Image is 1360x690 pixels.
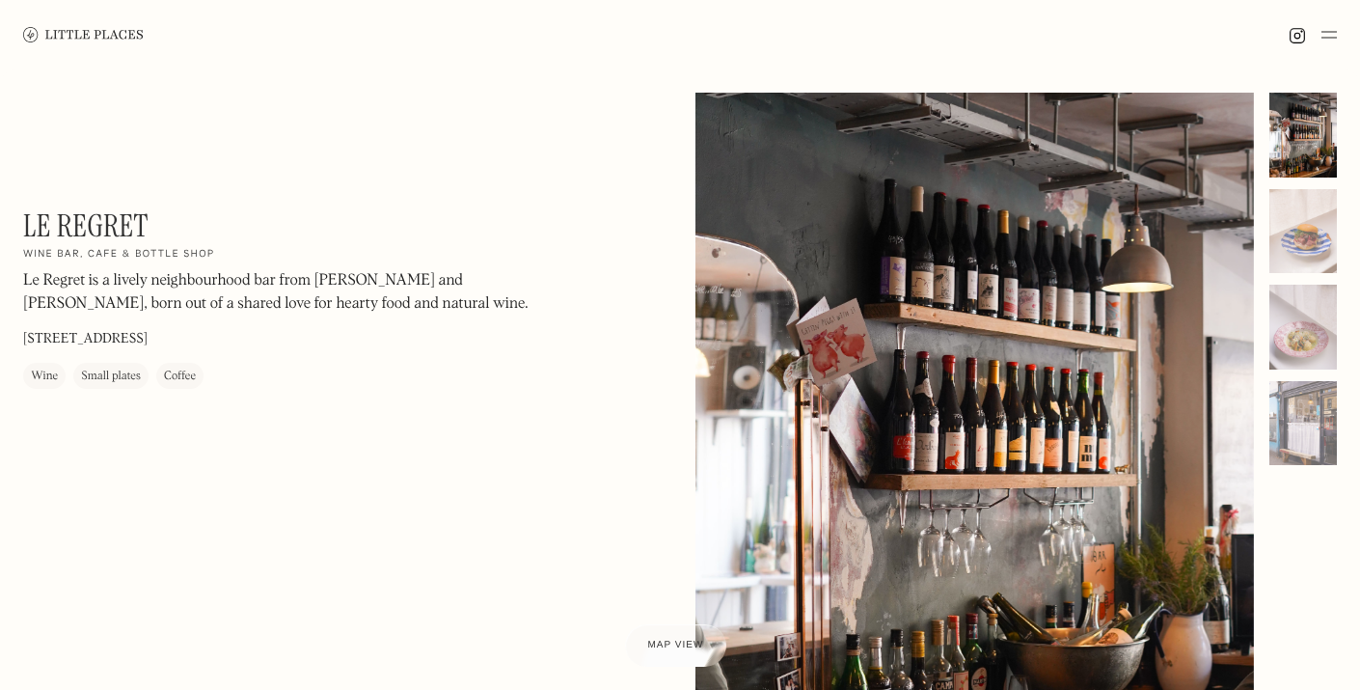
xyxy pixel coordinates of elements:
div: Coffee [164,367,196,386]
div: Wine [31,367,58,386]
span: Map view [648,640,704,650]
a: Map view [625,624,727,667]
p: Le Regret is a lively neighbourhood bar from [PERSON_NAME] and [PERSON_NAME], born out of a share... [23,269,544,316]
h2: Wine bar, cafe & bottle shop [23,248,214,262]
h1: Le Regret [23,207,149,244]
p: [STREET_ADDRESS] [23,329,148,349]
div: Small plates [81,367,141,386]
